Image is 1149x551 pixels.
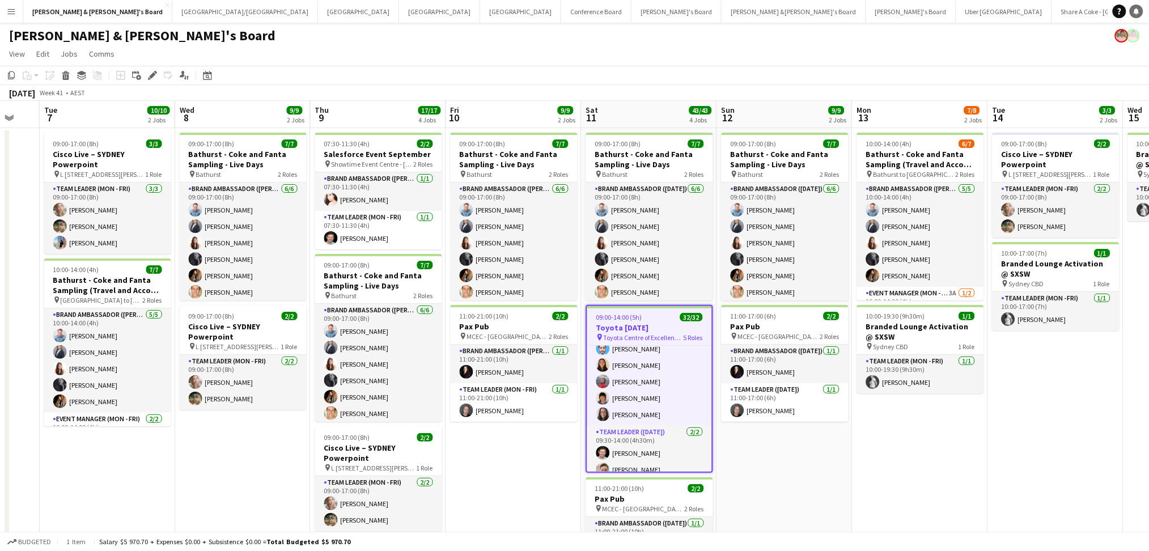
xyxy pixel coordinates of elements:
[1095,249,1110,257] span: 1/1
[722,1,866,23] button: [PERSON_NAME] & [PERSON_NAME]'s Board
[688,484,704,493] span: 2/2
[829,106,845,115] span: 9/9
[53,139,99,148] span: 09:00-17:00 (8h)
[467,170,493,179] span: Bathurst
[62,537,90,546] span: 1 item
[332,160,414,168] span: Showtime Event Centre - [GEOGRAPHIC_DATA]
[324,433,370,442] span: 09:00-17:00 (8h)
[18,538,51,546] span: Budgeted
[993,242,1120,330] app-job-card: 10:00-17:00 (7h)1/1Branded Lounge Activation @ SXSW Sydney CBD1 RoleTeam Leader (Mon - Fri)1/110:...
[1094,170,1110,179] span: 1 Role
[631,1,722,23] button: [PERSON_NAME]'s Board
[318,1,399,23] button: [GEOGRAPHIC_DATA]
[959,139,975,148] span: 6/7
[1009,170,1094,179] span: L [STREET_ADDRESS][PERSON_NAME] (Veritas Offices)
[180,355,307,410] app-card-role: Team Leader (Mon - Fri)2/209:00-17:00 (8h)[PERSON_NAME][PERSON_NAME]
[1002,249,1048,257] span: 10:00-17:00 (7h)
[451,383,578,422] app-card-role: Team Leader (Mon - Fri)1/111:00-21:00 (10h)[PERSON_NAME]
[857,105,872,115] span: Mon
[1002,139,1048,148] span: 09:00-17:00 (8h)
[44,149,171,169] h3: Cisco Live – SYDNEY Powerpoint
[451,133,578,300] app-job-card: 09:00-17:00 (8h)7/7Bathurst - Coke and Fanta Sampling - Live Days Bathurst2 RolesBrand Ambassador...
[584,111,599,124] span: 11
[857,305,984,393] app-job-card: 10:00-19:30 (9h30m)1/1Branded Lounge Activation @ SXSW Sydney CBD1 RoleTeam Leader (Mon - Fri)1/1...
[36,49,49,59] span: Edit
[731,312,777,320] span: 11:00-17:00 (6h)
[680,313,703,321] span: 32/32
[553,139,569,148] span: 7/7
[857,183,984,287] app-card-role: Brand Ambassador ([PERSON_NAME])5/510:00-14:00 (4h)[PERSON_NAME][PERSON_NAME][PERSON_NAME][PERSON...
[9,49,25,59] span: View
[414,291,433,300] span: 2 Roles
[964,106,980,115] span: 7/8
[1094,279,1110,288] span: 1 Role
[278,170,298,179] span: 2 Roles
[558,116,576,124] div: 2 Jobs
[313,111,329,124] span: 9
[315,211,442,249] app-card-role: Team Leader (Mon - Fri)1/107:30-11:30 (4h)[PERSON_NAME]
[189,312,235,320] span: 09:00-17:00 (8h)
[603,505,685,513] span: MCEC - [GEOGRAPHIC_DATA]
[684,333,703,342] span: 5 Roles
[857,133,984,300] div: 10:00-14:00 (4h)6/7Bathurst - Coke and Fanta Sampling (Travel and Accom Provided) Bathurst to [GE...
[143,296,162,304] span: 2 Roles
[146,139,162,148] span: 3/3
[722,383,849,422] app-card-role: Team Leader ([DATE])1/111:00-17:00 (6h)[PERSON_NAME]
[586,305,713,473] div: 09:00-14:00 (5h)32/32Toyota [DATE] Toyota Centre of Excellence - [GEOGRAPHIC_DATA]5 Roles[PERSON_...
[722,133,849,300] div: 09:00-17:00 (8h)7/7Bathurst - Coke and Fanta Sampling - Live Days Bathurst2 RolesBrand Ambassador...
[561,1,631,23] button: Conference Board
[146,265,162,274] span: 7/7
[5,46,29,61] a: View
[549,170,569,179] span: 2 Roles
[587,323,712,333] h3: Toyota [DATE]
[467,332,549,341] span: MCEC - [GEOGRAPHIC_DATA]
[180,305,307,410] div: 09:00-17:00 (8h)2/2Cisco Live – SYDNEY Powerpoint L [STREET_ADDRESS][PERSON_NAME] (Veritas Office...
[282,312,298,320] span: 2/2
[44,183,171,254] app-card-role: Team Leader (Mon - Fri)3/309:00-17:00 (8h)[PERSON_NAME][PERSON_NAME][PERSON_NAME]
[282,139,298,148] span: 7/7
[595,139,641,148] span: 09:00-17:00 (8h)
[315,254,442,422] app-job-card: 09:00-17:00 (8h)7/7Bathurst - Coke and Fanta Sampling - Live Days Bathurst2 RolesBrand Ambassador...
[70,88,85,97] div: AEST
[959,312,975,320] span: 1/1
[586,133,713,300] div: 09:00-17:00 (8h)7/7Bathurst - Coke and Fanta Sampling - Live Days Bathurst2 RolesBrand Ambassador...
[315,105,329,115] span: Thu
[829,116,847,124] div: 2 Jobs
[9,27,275,44] h1: [PERSON_NAME] & [PERSON_NAME]'s Board
[180,149,307,169] h3: Bathurst - Coke and Fanta Sampling - Live Days
[315,426,442,531] div: 09:00-17:00 (8h)2/2Cisco Live – SYDNEY Powerpoint L [STREET_ADDRESS][PERSON_NAME] (Veritas Office...
[451,305,578,422] app-job-card: 11:00-21:00 (10h)2/2Pax Pub MCEC - [GEOGRAPHIC_DATA]2 RolesBrand Ambassador ([PERSON_NAME])1/111:...
[37,88,66,97] span: Week 41
[731,139,777,148] span: 09:00-17:00 (8h)
[332,291,357,300] span: Bathurst
[61,296,143,304] span: [GEOGRAPHIC_DATA] to [GEOGRAPHIC_DATA]
[722,321,849,332] h3: Pax Pub
[399,1,480,23] button: [GEOGRAPHIC_DATA]
[6,536,53,548] button: Budgeted
[956,170,975,179] span: 2 Roles
[956,1,1052,23] button: Uber [GEOGRAPHIC_DATA]
[738,332,820,341] span: MCEC - [GEOGRAPHIC_DATA]
[685,170,704,179] span: 2 Roles
[84,46,119,61] a: Comms
[451,345,578,383] app-card-role: Brand Ambassador ([PERSON_NAME])1/111:00-21:00 (10h)[PERSON_NAME]
[722,305,849,422] app-job-card: 11:00-17:00 (6h)2/2Pax Pub MCEC - [GEOGRAPHIC_DATA]2 RolesBrand Ambassador ([DATE])1/111:00-17:00...
[53,265,99,274] span: 10:00-14:00 (4h)
[43,111,57,124] span: 7
[722,149,849,169] h3: Bathurst - Coke and Fanta Sampling - Live Days
[324,139,370,148] span: 07:30-11:30 (4h)
[1128,105,1143,115] span: Wed
[196,170,222,179] span: Bathurst
[722,345,849,383] app-card-role: Brand Ambassador ([DATE])1/111:00-17:00 (6h)[PERSON_NAME]
[595,484,645,493] span: 11:00-21:00 (10h)
[993,292,1120,330] app-card-role: Team Leader (Mon - Fri)1/110:00-17:00 (7h)[PERSON_NAME]
[315,270,442,291] h3: Bathurst - Coke and Fanta Sampling - Live Days
[32,46,54,61] a: Edit
[993,133,1120,238] div: 09:00-17:00 (8h)2/2Cisco Live – SYDNEY Powerpoint L [STREET_ADDRESS][PERSON_NAME] (Veritas Office...
[178,111,194,124] span: 8
[180,321,307,342] h3: Cisco Live – SYDNEY Powerpoint
[315,133,442,249] app-job-card: 07:30-11:30 (4h)2/2Salesforce Event September Showtime Event Centre - [GEOGRAPHIC_DATA]2 RolesBra...
[44,105,57,115] span: Tue
[417,139,433,148] span: 2/2
[172,1,318,23] button: [GEOGRAPHIC_DATA]/[GEOGRAPHIC_DATA]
